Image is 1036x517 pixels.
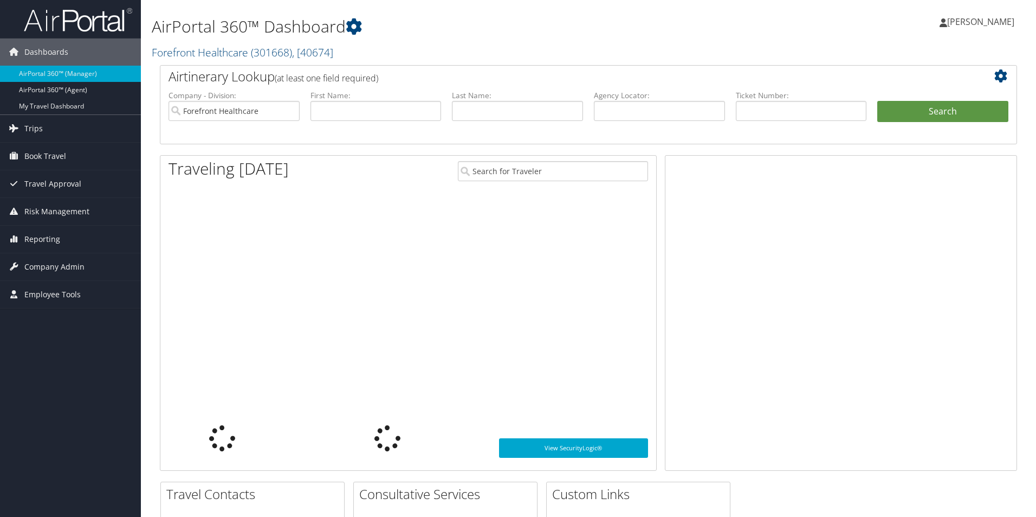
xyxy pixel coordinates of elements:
[169,157,289,180] h1: Traveling [DATE]
[499,438,648,458] a: View SecurityLogic®
[24,115,43,142] span: Trips
[736,90,867,101] label: Ticket Number:
[947,16,1014,28] span: [PERSON_NAME]
[275,72,378,84] span: (at least one field required)
[152,45,333,60] a: Forefront Healthcare
[152,15,734,38] h1: AirPortal 360™ Dashboard
[169,90,300,101] label: Company - Division:
[24,198,89,225] span: Risk Management
[169,67,937,86] h2: Airtinerary Lookup
[458,161,648,181] input: Search for Traveler
[24,226,60,253] span: Reporting
[594,90,725,101] label: Agency Locator:
[877,101,1008,123] button: Search
[292,45,333,60] span: , [ 40674 ]
[251,45,292,60] span: ( 301668 )
[24,170,81,197] span: Travel Approval
[24,281,81,308] span: Employee Tools
[166,485,344,503] h2: Travel Contacts
[940,5,1025,38] a: [PERSON_NAME]
[24,143,66,170] span: Book Travel
[552,485,730,503] h2: Custom Links
[24,39,68,66] span: Dashboards
[452,90,583,101] label: Last Name:
[24,253,85,280] span: Company Admin
[310,90,442,101] label: First Name:
[359,485,537,503] h2: Consultative Services
[24,7,132,33] img: airportal-logo.png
